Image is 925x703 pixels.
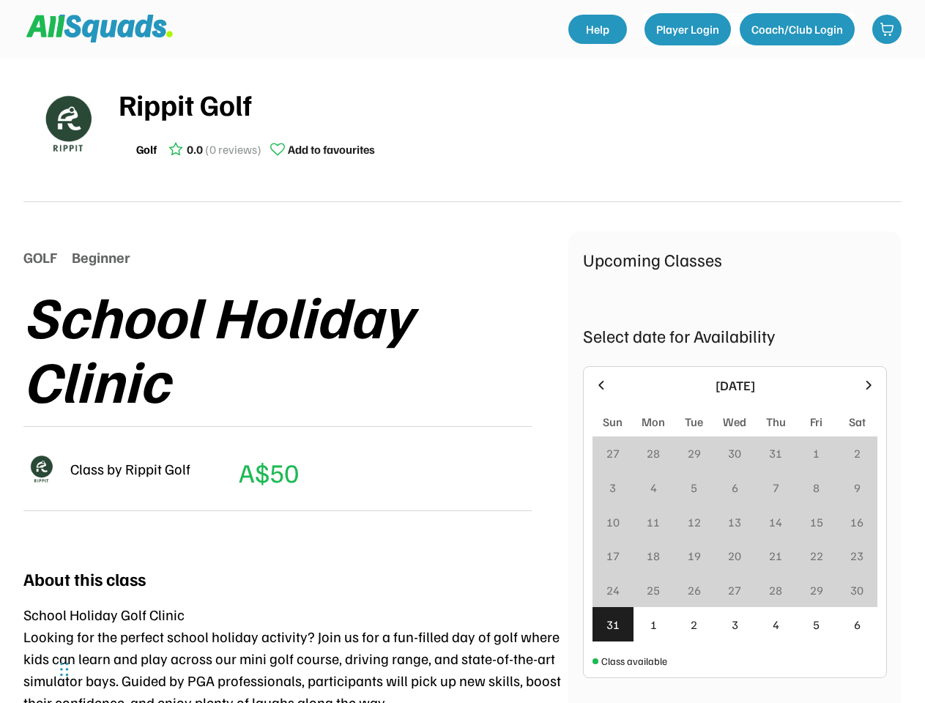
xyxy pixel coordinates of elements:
[688,581,701,599] div: 26
[688,547,701,565] div: 19
[288,141,375,158] div: Add to favourites
[601,653,667,669] div: Class available
[31,86,104,160] img: Rippitlogov2_green.png
[769,547,782,565] div: 21
[688,445,701,462] div: 29
[732,616,738,633] div: 3
[205,141,261,158] div: (0 reviews)
[568,15,627,44] a: Help
[239,453,299,492] div: A$50
[642,413,665,431] div: Mon
[70,458,190,480] div: Class by Rippit Golf
[766,413,786,431] div: Thu
[603,413,623,431] div: Sun
[813,616,820,633] div: 5
[647,513,660,531] div: 11
[617,376,852,395] div: [DATE]
[23,565,146,592] div: About this class
[810,547,823,565] div: 22
[26,15,173,42] img: Squad%20Logo.svg
[810,513,823,531] div: 15
[187,141,203,158] div: 0.0
[119,82,902,126] div: Rippit Golf
[849,413,866,431] div: Sat
[644,13,731,45] button: Player Login
[606,445,620,462] div: 27
[850,581,863,599] div: 30
[769,513,782,531] div: 14
[647,581,660,599] div: 25
[606,513,620,531] div: 10
[691,479,697,496] div: 5
[647,547,660,565] div: 18
[650,616,657,633] div: 1
[728,513,741,531] div: 13
[609,479,616,496] div: 3
[583,322,887,349] div: Select date for Availability
[810,581,823,599] div: 29
[732,479,738,496] div: 6
[647,445,660,462] div: 28
[769,445,782,462] div: 31
[23,451,59,486] img: Rippitlogov2_green.png
[23,283,568,412] div: School Holiday Clinic
[813,479,820,496] div: 8
[813,445,820,462] div: 1
[740,13,855,45] button: Coach/Club Login
[850,547,863,565] div: 23
[773,616,779,633] div: 4
[688,513,701,531] div: 12
[72,246,130,268] div: Beginner
[769,581,782,599] div: 28
[650,479,657,496] div: 4
[854,445,861,462] div: 2
[606,581,620,599] div: 24
[606,547,620,565] div: 17
[773,479,779,496] div: 7
[728,547,741,565] div: 20
[854,616,861,633] div: 6
[606,616,620,633] div: 31
[685,413,703,431] div: Tue
[854,479,861,496] div: 9
[810,413,822,431] div: Fri
[880,22,894,37] img: shopping-cart-01%20%281%29.svg
[136,141,157,158] div: Golf
[850,513,863,531] div: 16
[691,616,697,633] div: 2
[728,581,741,599] div: 27
[583,246,887,272] div: Upcoming Classes
[23,246,57,268] div: GOLF
[728,445,741,462] div: 30
[723,413,746,431] div: Wed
